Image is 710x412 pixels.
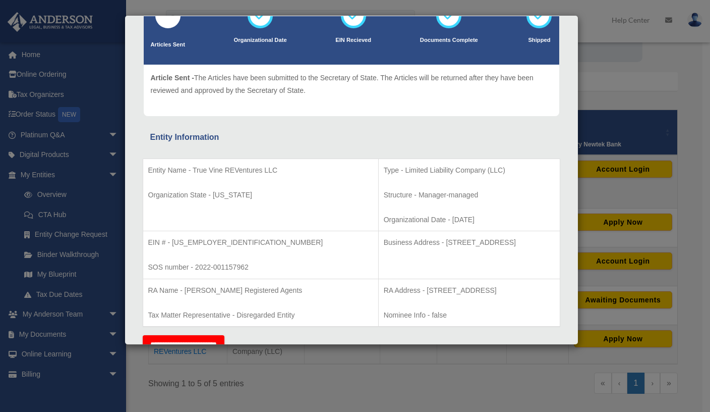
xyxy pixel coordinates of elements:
div: Entity Information [150,130,553,144]
p: EIN # - [US_EMPLOYER_IDENTIFICATION_NUMBER] [148,236,373,249]
p: RA Address - [STREET_ADDRESS] [384,284,555,297]
p: Nominee Info - false [384,309,555,322]
p: Structure - Manager-managed [384,189,555,201]
p: Entity Name - True Vine REVentures LLC [148,164,373,177]
p: Organizational Date - [DATE] [384,214,555,226]
p: The Articles have been submitted to the Secretary of State. The Articles will be returned after t... [151,72,552,96]
span: Article Sent - [151,74,194,82]
p: Tax Matter Representative - Disregarded Entity [148,309,373,322]
p: Business Address - [STREET_ADDRESS] [384,236,555,249]
p: Documents Complete [420,35,478,45]
p: Organization State - [US_STATE] [148,189,373,201]
p: Organizational Date [234,35,287,45]
p: RA Name - [PERSON_NAME] Registered Agents [148,284,373,297]
p: Shipped [526,35,552,45]
p: EIN Recieved [335,35,371,45]
p: Articles Sent [151,40,185,50]
p: SOS number - 2022-001157962 [148,261,373,274]
p: Type - Limited Liability Company (LLC) [384,164,555,177]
